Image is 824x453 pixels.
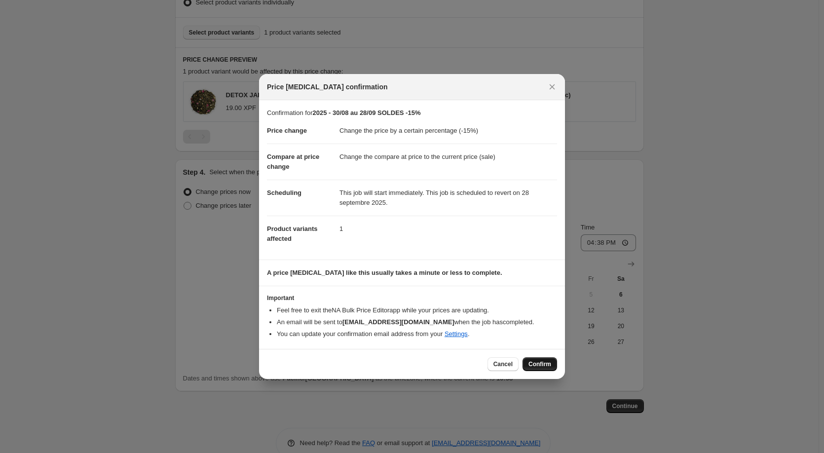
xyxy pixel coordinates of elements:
dd: Change the compare at price to the current price (sale) [339,144,557,170]
b: A price [MEDICAL_DATA] like this usually takes a minute or less to complete. [267,269,502,276]
b: [EMAIL_ADDRESS][DOMAIN_NAME] [342,318,454,326]
span: Product variants affected [267,225,318,242]
span: Confirm [528,360,551,368]
dd: Change the price by a certain percentage (-15%) [339,118,557,144]
li: An email will be sent to when the job has completed . [277,317,557,327]
span: Price [MEDICAL_DATA] confirmation [267,82,388,92]
button: Confirm [523,357,557,371]
dd: This job will start immediately. This job is scheduled to revert on 28 septembre 2025. [339,180,557,216]
h3: Important [267,294,557,302]
p: Confirmation for [267,108,557,118]
button: Cancel [487,357,519,371]
span: Scheduling [267,189,301,196]
span: Compare at price change [267,153,319,170]
li: Feel free to exit the NA Bulk Price Editor app while your prices are updating. [277,305,557,315]
li: You can update your confirmation email address from your . [277,329,557,339]
button: Close [545,80,559,94]
span: Price change [267,127,307,134]
span: Cancel [493,360,513,368]
a: Settings [445,330,468,338]
b: 2025 - 30/08 au 28/09 SOLDES -15% [312,109,420,116]
dd: 1 [339,216,557,242]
